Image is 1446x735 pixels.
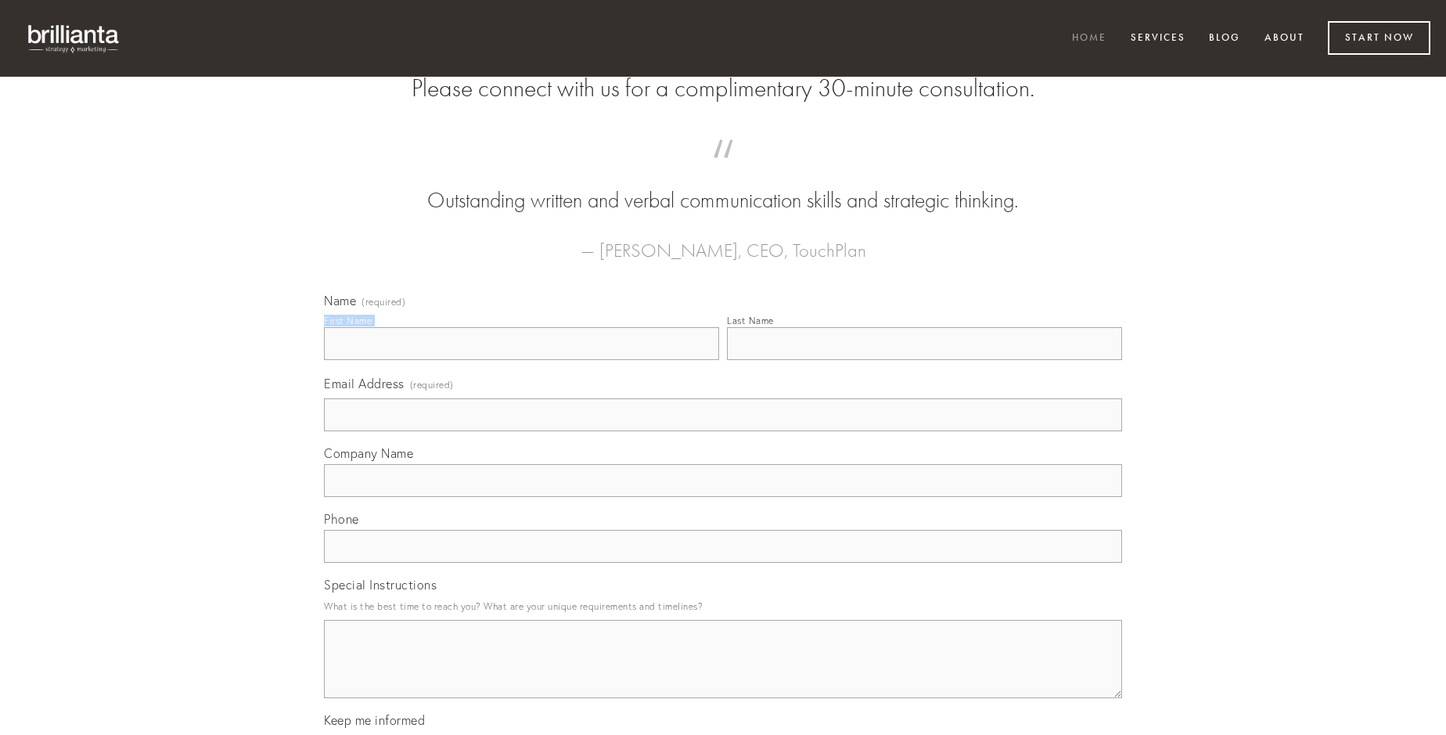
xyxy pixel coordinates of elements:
[361,297,405,307] span: (required)
[324,293,356,308] span: Name
[349,155,1097,186] span: “
[349,216,1097,266] figcaption: — [PERSON_NAME], CEO, TouchPlan
[324,712,425,728] span: Keep me informed
[727,315,774,326] div: Last Name
[324,445,413,461] span: Company Name
[410,374,454,395] span: (required)
[324,511,359,527] span: Phone
[324,577,437,593] span: Special Instructions
[324,596,1122,617] p: What is the best time to reach you? What are your unique requirements and timelines?
[1328,21,1430,55] a: Start Now
[349,155,1097,216] blockquote: Outstanding written and verbal communication skills and strategic thinking.
[16,16,133,61] img: brillianta - research, strategy, marketing
[1120,26,1196,52] a: Services
[1199,26,1250,52] a: Blog
[324,315,372,326] div: First Name
[1254,26,1315,52] a: About
[324,376,405,391] span: Email Address
[1062,26,1117,52] a: Home
[324,74,1122,103] h2: Please connect with us for a complimentary 30-minute consultation.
